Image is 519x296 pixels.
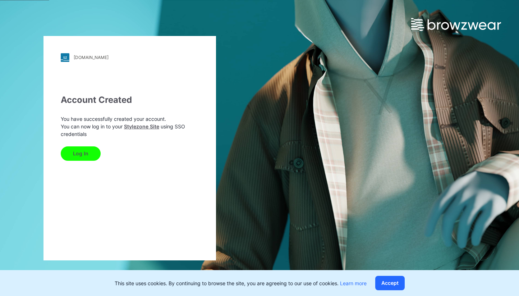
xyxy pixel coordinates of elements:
[74,55,109,60] div: [DOMAIN_NAME]
[340,280,367,286] a: Learn more
[61,115,199,123] p: You have successfully created your account.
[375,276,405,290] button: Accept
[61,94,199,106] div: Account Created
[61,146,101,161] button: Log In
[124,123,159,129] a: Stylezone Site
[115,279,367,287] p: This site uses cookies. By continuing to browse the site, you are agreeing to our use of cookies.
[411,18,501,31] img: browzwear-logo.e42bd6dac1945053ebaf764b6aa21510.svg
[61,53,69,62] img: stylezone-logo.562084cfcfab977791bfbf7441f1a819.svg
[61,123,199,138] p: You can now log in to your using SSO credentials
[61,53,199,62] a: [DOMAIN_NAME]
